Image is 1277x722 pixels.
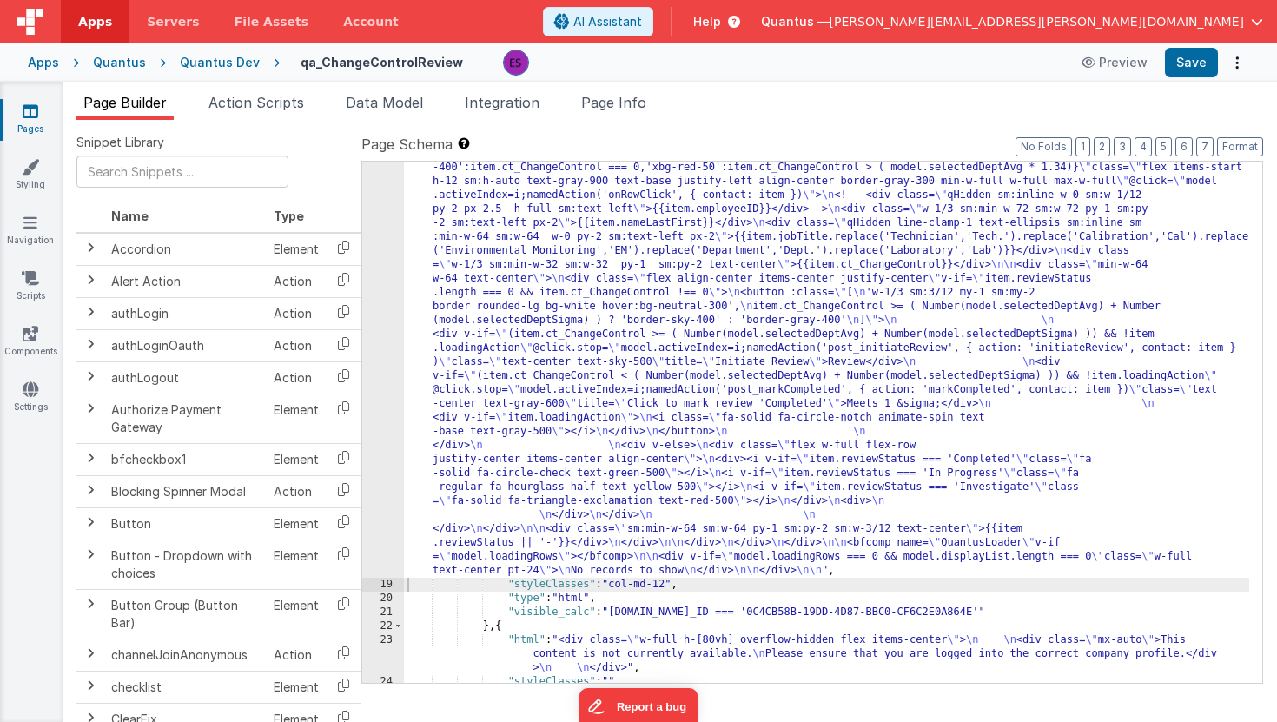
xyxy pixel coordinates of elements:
span: Name [111,209,149,223]
span: Action Scripts [208,94,304,111]
td: Action [267,639,326,671]
div: 20 [362,592,404,606]
td: channelJoinAnonymous [104,639,267,671]
span: Integration [465,94,539,111]
span: Snippet Library [76,134,164,151]
td: Element [267,394,326,443]
div: 24 [362,675,404,689]
button: No Folds [1016,137,1072,156]
td: Button - Dropdown with choices [104,540,267,589]
td: Action [267,329,326,361]
div: 19 [362,578,404,592]
td: checklist [104,671,267,703]
div: 23 [362,633,404,675]
span: Apps [78,13,112,30]
td: Action [267,265,326,297]
button: 5 [1155,137,1172,156]
img: 2445f8d87038429357ee99e9bdfcd63a [504,50,528,75]
h4: qa_ChangeControlReview [301,56,463,69]
span: [PERSON_NAME][EMAIL_ADDRESS][PERSON_NAME][DOMAIN_NAME] [830,13,1244,30]
div: Quantus [93,54,146,71]
span: Quantus — [761,13,830,30]
button: Format [1217,137,1263,156]
td: Action [267,475,326,507]
button: 3 [1114,137,1131,156]
td: Action [267,297,326,329]
button: Preview [1071,49,1158,76]
td: Element [267,233,326,266]
button: AI Assistant [543,7,653,36]
td: Element [267,507,326,540]
span: Page Schema [361,134,453,155]
span: Data Model [346,94,423,111]
span: Servers [147,13,199,30]
td: authLoginOauth [104,329,267,361]
td: Action [267,361,326,394]
td: Blocking Spinner Modal [104,475,267,507]
button: 1 [1075,137,1090,156]
button: 7 [1196,137,1214,156]
div: Apps [28,54,59,71]
td: Accordion [104,233,267,266]
button: Options [1225,50,1249,75]
button: Quantus — [PERSON_NAME][EMAIL_ADDRESS][PERSON_NAME][DOMAIN_NAME] [761,13,1263,30]
td: Element [267,443,326,475]
td: Button Group (Button Bar) [104,589,267,639]
div: 22 [362,619,404,633]
span: Page Builder [83,94,167,111]
div: Quantus Dev [180,54,260,71]
button: 6 [1175,137,1193,156]
span: Page Info [581,94,646,111]
span: Type [274,209,304,223]
span: AI Assistant [573,13,642,30]
span: File Assets [235,13,309,30]
input: Search Snippets ... [76,156,288,188]
span: Help [693,13,721,30]
td: Element [267,589,326,639]
td: Element [267,540,326,589]
td: authLogin [104,297,267,329]
td: authLogout [104,361,267,394]
td: bfcheckbox1 [104,443,267,475]
button: 4 [1135,137,1152,156]
td: Authorize Payment Gateway [104,394,267,443]
td: Element [267,671,326,703]
td: Alert Action [104,265,267,297]
button: Save [1165,48,1218,77]
div: 21 [362,606,404,619]
button: 2 [1094,137,1110,156]
td: Button [104,507,267,540]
